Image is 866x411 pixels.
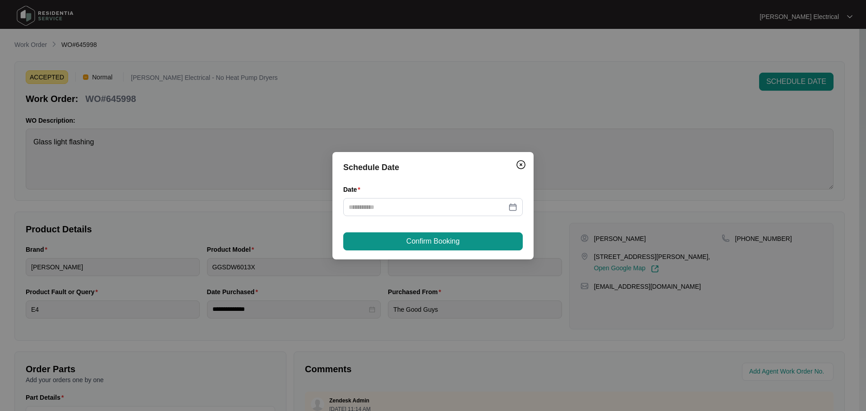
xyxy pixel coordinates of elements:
label: Date [343,185,364,194]
button: Confirm Booking [343,232,523,250]
button: Close [514,157,528,172]
img: closeCircle [516,159,526,170]
span: Confirm Booking [406,236,460,247]
div: Schedule Date [343,161,523,174]
input: Date [349,202,507,212]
